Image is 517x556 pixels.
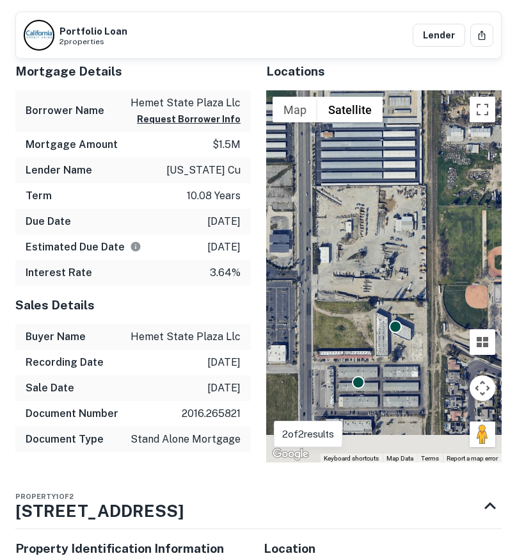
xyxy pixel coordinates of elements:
[26,355,104,370] h6: Recording Date
[187,188,241,204] p: 10.08 years
[207,214,241,229] p: [DATE]
[15,62,251,81] h5: Mortgage Details
[210,265,241,281] p: 3.64%
[26,265,92,281] h6: Interest Rate
[324,454,379,463] button: Keyboard shortcuts
[470,97,495,122] button: Toggle fullscreen view
[453,454,517,515] iframe: Chat Widget
[470,375,495,401] button: Map camera controls
[282,427,334,442] p: 2 of 2 results
[182,406,241,421] p: 2016.265821
[207,240,241,255] p: [DATE]
[317,97,383,122] button: Show satellite imagery
[131,95,241,111] p: hemet state plaza llc
[269,446,312,462] img: Google
[212,137,241,152] p: $1.5m
[470,421,495,447] button: Drag Pegman onto the map to open Street View
[166,163,241,178] p: [US_STATE] cu
[26,103,104,119] h6: Borrower Name
[26,432,104,447] h6: Document Type
[131,329,241,345] p: hemet state plaza llc
[386,454,413,463] button: Map Data
[26,380,74,396] h6: Sale Date
[273,97,317,122] button: Show street map
[470,329,495,355] button: Tilt map
[26,240,141,255] h6: Estimated Due Date
[15,498,184,523] h3: [STREET_ADDRESS]
[26,329,86,345] h6: Buyer Name
[130,241,141,252] svg: Estimate is based on a standard schedule for this type of loan.
[413,24,465,47] a: Lender
[266,62,502,81] h5: Locations
[60,26,127,36] h6: Portfolio Loan
[26,406,118,421] h6: Document Number
[207,380,241,396] p: [DATE]
[60,37,127,46] span: 2 properties
[421,455,439,462] a: Terms (opens in new tab)
[137,111,241,127] button: Request Borrower Info
[15,296,251,315] h5: Sales Details
[15,483,502,528] div: Property1of2[STREET_ADDRESS]
[26,188,52,204] h6: Term
[26,163,92,178] h6: Lender Name
[447,455,498,462] a: Report a map error
[207,355,241,370] p: [DATE]
[26,137,118,152] h6: Mortgage Amount
[131,432,241,447] p: stand alone mortgage
[15,493,74,500] span: Property 1 of 2
[269,446,312,462] a: Open this area in Google Maps (opens a new window)
[26,214,71,229] h6: Due Date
